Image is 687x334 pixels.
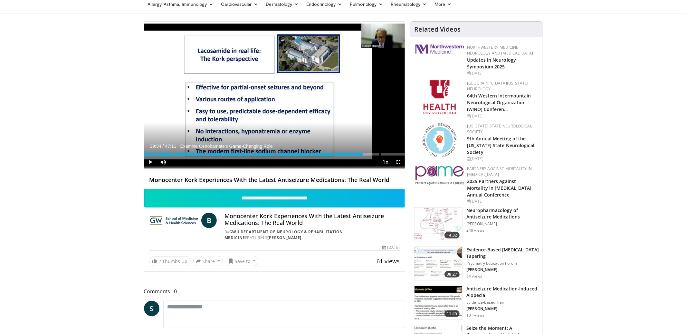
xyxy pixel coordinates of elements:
div: By FEATURING [224,229,400,241]
div: [DATE] [382,245,400,250]
p: [PERSON_NAME] [466,267,539,272]
p: 54 views [466,274,482,279]
a: 2 Thumbs Up [149,256,191,266]
a: S [144,301,159,316]
button: Share [193,256,223,266]
span: 61 views [377,257,400,265]
a: 11:25 Antiseizure Medication-Induced Alopecia Evidence-Based Hair [PERSON_NAME] 181 views [414,286,539,320]
a: 64th Western Intermountain Neurological Organization (WINO) Conferen… [467,93,531,112]
p: [PERSON_NAME] [466,306,539,311]
span: 47:11 [165,144,176,149]
h3: Neuropharmacology of Antiseizure Medications [466,207,539,220]
button: Mute [157,156,170,168]
button: Fullscreen [392,156,405,168]
p: Evidence-Based Hair [466,300,539,305]
img: e258684e-4bcd-4ffc-ad60-dc5a1a76ac15.150x105_q85_crop-smart_upscale.jpg [415,207,462,241]
img: GWU Department of Neurology & Rehabilitation Medicine [149,213,199,228]
a: 08:27 Evidence-Based [MEDICAL_DATA] Tapering Psychiatry Education Forum [PERSON_NAME] 54 views [414,247,539,281]
button: Playback Rate [379,156,392,168]
a: 2025 Partners Against Mortality in [MEDICAL_DATA] Annual Conference [467,178,532,198]
div: [DATE] [467,156,538,162]
p: [PERSON_NAME] [466,221,539,227]
button: Play [144,156,157,168]
p: Psychiatry Education Forum [466,261,539,266]
a: GWU Department of Neurology & Rehabilitation Medicine [224,229,343,240]
h4: Monocenter Kork Experiences With the Latest Antiseizure Medications: The Real World [149,177,400,184]
span: 14:32 [444,232,460,238]
a: [PERSON_NAME] [267,235,301,240]
span: 39:34 [150,144,161,149]
a: B [201,213,217,228]
button: Save to [225,256,258,266]
a: 14:32 Neuropharmacology of Antiseizure Medications [PERSON_NAME] 240 views [414,207,539,241]
span: 08:27 [444,271,460,278]
img: 71a8b48c-8850-4916-bbdd-e2f3ccf11ef9.png.150x105_q85_autocrop_double_scale_upscale_version-0.2.png [423,123,457,157]
a: [GEOGRAPHIC_DATA][US_STATE] Neurology [467,80,529,92]
a: Partners Against Mortality in [MEDICAL_DATA] [467,166,532,177]
h3: Evidence-Based [MEDICAL_DATA] Tapering [466,247,539,259]
span: / [163,144,164,149]
img: dc9eff34-8ecf-47fc-ae32-9db00530c429.150x105_q85_crop-smart_upscale.jpg [415,286,462,319]
a: Updates in Neurology Symposium 2025 [467,57,516,70]
span: Comments 0 [144,287,406,296]
h4: Related Videos [414,25,461,33]
a: 9th Annual Meeting of the [US_STATE] State Neurological Society [467,136,534,155]
img: f6362829-b0a3-407d-a044-59546adfd345.png.150x105_q85_autocrop_double_scale_upscale_version-0.2.png [424,80,456,114]
img: 2a462fb6-9365-492a-ac79-3166a6f924d8.png.150x105_q85_autocrop_double_scale_upscale_version-0.2.jpg [415,45,464,54]
img: 67f01596-a24c-4eb8-8e8d-fa35551849a0.150x105_q85_crop-smart_upscale.jpg [415,247,462,280]
a: Northwestern Medicine Neurology and [MEDICAL_DATA] [467,45,533,56]
span: 11:25 [444,310,460,317]
div: [DATE] [467,113,538,119]
h4: Monocenter Kork Experiences With the Latest Antiseizure Medications: The Real World [224,213,400,227]
h3: Antiseizure Medication-Induced Alopecia [466,286,539,299]
img: eb8b354f-837c-42f6-ab3d-1e8ded9eaae7.png.150x105_q85_autocrop_double_scale_upscale_version-0.2.png [415,166,464,185]
video-js: Video Player [144,22,405,169]
span: 2 [159,258,161,264]
span: Examine Cenobamate's Game-Changing Role [180,143,273,149]
p: 240 views [466,228,484,233]
p: 181 views [466,313,484,318]
div: Progress Bar [144,153,405,156]
div: [DATE] [467,198,538,204]
a: [US_STATE] State Neurological Society [467,123,532,135]
div: [DATE] [467,70,538,76]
